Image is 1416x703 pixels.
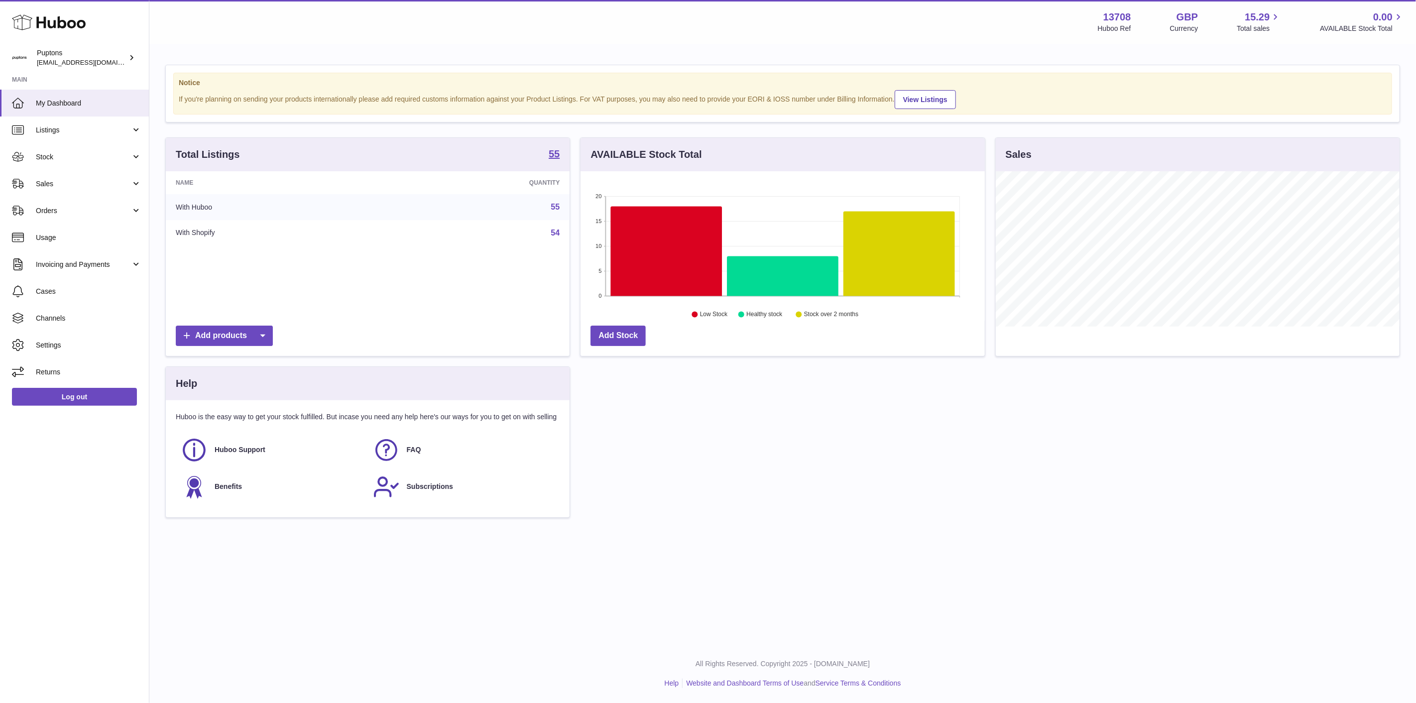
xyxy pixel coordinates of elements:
[36,206,131,216] span: Orders
[590,148,702,161] h3: AVAILABLE Stock Total
[1098,24,1131,33] div: Huboo Ref
[1237,10,1281,33] a: 15.29 Total sales
[1245,10,1270,24] span: 15.29
[36,152,131,162] span: Stock
[373,437,555,464] a: FAQ
[683,679,901,688] li: and
[36,179,131,189] span: Sales
[36,341,141,350] span: Settings
[686,679,804,687] a: Website and Dashboard Terms of Use
[176,412,560,422] p: Huboo is the easy way to get your stock fulfilled. But incase you need any help here's our ways f...
[176,377,197,390] h3: Help
[36,314,141,323] span: Channels
[37,48,126,67] div: Puptons
[383,171,570,194] th: Quantity
[1170,24,1198,33] div: Currency
[596,243,602,249] text: 10
[12,388,137,406] a: Log out
[36,125,131,135] span: Listings
[1006,148,1032,161] h3: Sales
[407,482,453,491] span: Subscriptions
[37,58,146,66] span: [EMAIL_ADDRESS][DOMAIN_NAME]
[549,149,560,161] a: 55
[747,311,783,318] text: Healthy stock
[596,218,602,224] text: 15
[36,367,141,377] span: Returns
[1320,10,1404,33] a: 0.00 AVAILABLE Stock Total
[665,679,679,687] a: Help
[549,149,560,159] strong: 55
[179,78,1387,88] strong: Notice
[373,473,555,500] a: Subscriptions
[551,229,560,237] a: 54
[215,445,265,455] span: Huboo Support
[804,311,858,318] text: Stock over 2 months
[181,473,363,500] a: Benefits
[36,260,131,269] span: Invoicing and Payments
[599,268,602,274] text: 5
[157,659,1408,669] p: All Rights Reserved. Copyright 2025 - [DOMAIN_NAME]
[166,171,383,194] th: Name
[36,287,141,296] span: Cases
[215,482,242,491] span: Benefits
[176,326,273,346] a: Add products
[1177,10,1198,24] strong: GBP
[596,193,602,199] text: 20
[1237,24,1281,33] span: Total sales
[36,99,141,108] span: My Dashboard
[407,445,421,455] span: FAQ
[181,437,363,464] a: Huboo Support
[166,194,383,220] td: With Huboo
[1103,10,1131,24] strong: 13708
[179,89,1387,109] div: If you're planning on sending your products internationally please add required customs informati...
[816,679,901,687] a: Service Terms & Conditions
[1320,24,1404,33] span: AVAILABLE Stock Total
[599,293,602,299] text: 0
[36,233,141,242] span: Usage
[895,90,956,109] a: View Listings
[700,311,728,318] text: Low Stock
[1373,10,1393,24] span: 0.00
[590,326,646,346] a: Add Stock
[551,203,560,211] a: 55
[166,220,383,246] td: With Shopify
[176,148,240,161] h3: Total Listings
[12,50,27,65] img: hello@puptons.com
